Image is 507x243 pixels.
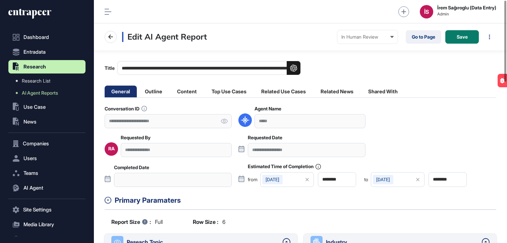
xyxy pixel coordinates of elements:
[23,207,52,212] span: Site Settings
[23,104,46,110] span: Use Case
[12,75,86,87] a: Research List
[8,218,86,231] button: Media Library
[23,171,38,176] span: Teams
[111,218,151,226] b: Report Size :
[23,64,46,69] span: Research
[8,203,86,216] button: Site Settings
[138,86,169,97] li: Outline
[437,12,496,16] span: Admin
[255,106,281,111] label: Agent Name
[437,5,496,10] strong: İrem Sağıroglu (Data Entry)
[105,61,300,75] label: Title
[248,135,282,140] label: Requested Date
[8,166,86,180] button: Teams
[262,175,283,184] div: [DATE]
[105,106,147,111] label: Conversation ID
[373,175,393,184] div: [DATE]
[8,181,86,195] button: AI Agent
[255,86,313,97] li: Related Use Cases
[193,218,218,226] b: Row Size :
[23,35,49,40] span: Dashboard
[108,146,115,151] div: RA
[406,30,441,44] a: Go to Page
[457,35,468,39] span: Save
[22,78,50,84] span: Research List
[8,100,86,114] button: Use Case
[105,86,137,97] li: General
[22,90,58,96] span: AI Agent Reports
[8,152,86,165] button: Users
[23,49,46,55] span: Entradata
[12,87,86,99] a: AI Agent Reports
[115,195,496,206] div: Primary Paramaters
[23,141,49,146] span: Companies
[8,45,86,59] button: Entradata
[114,165,149,170] label: Completed Date
[8,31,86,44] a: Dashboard
[8,115,86,129] button: News
[364,177,368,182] span: to
[8,60,86,74] button: Research
[205,86,253,97] li: Top Use Cases
[314,86,360,97] li: Related News
[248,164,321,169] label: Estimated Time of Completion
[420,5,433,18] button: İS
[445,30,479,44] button: Save
[23,119,37,125] span: News
[248,177,258,182] span: from
[341,34,394,40] div: In Human Review
[117,61,300,75] input: Title
[23,222,54,227] span: Media Library
[8,137,86,150] button: Companies
[361,86,404,97] li: Shared With
[23,185,43,191] span: AI Agent
[121,135,151,140] label: Requested By
[122,32,207,42] h3: Edit AI Agent Report
[170,86,204,97] li: Content
[193,218,225,226] div: 6
[23,156,37,161] span: Users
[111,218,163,226] div: full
